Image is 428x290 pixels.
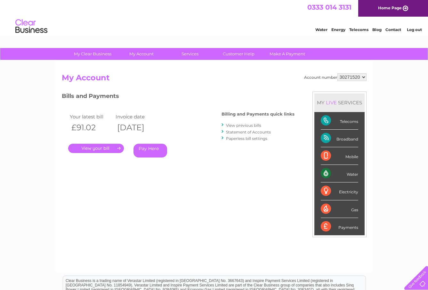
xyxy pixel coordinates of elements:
a: Contact [385,27,401,32]
a: . [68,144,124,153]
a: View previous bills [226,123,261,128]
div: Mobile [321,147,358,165]
a: Services [164,48,216,60]
div: MY SERVICES [314,93,365,112]
div: Clear Business is a trading name of Verastar Limited (registered in [GEOGRAPHIC_DATA] No. 3667643... [63,4,366,31]
a: Customer Help [212,48,265,60]
h3: Bills and Payments [62,92,295,103]
img: logo.png [15,17,48,36]
h2: My Account [62,73,367,85]
a: My Clear Business [66,48,119,60]
th: [DATE] [114,121,160,134]
a: Energy [331,27,345,32]
a: Log out [407,27,422,32]
a: Pay Here [133,144,167,157]
a: Paperless bill settings [226,136,267,141]
td: Your latest bill [68,112,114,121]
a: Blog [372,27,382,32]
a: Statement of Accounts [226,130,271,134]
div: Account number [304,73,367,81]
a: Water [315,27,327,32]
h4: Billing and Payments quick links [222,112,295,117]
th: £91.02 [68,121,114,134]
a: 0333 014 3131 [307,3,351,11]
div: LIVE [325,100,338,106]
div: Payments [321,218,358,235]
div: Telecoms [321,112,358,130]
a: Make A Payment [261,48,314,60]
div: Electricity [321,182,358,200]
div: Broadband [321,130,358,147]
td: Invoice date [114,112,160,121]
a: My Account [115,48,168,60]
a: Telecoms [349,27,368,32]
div: Water [321,165,358,182]
div: Gas [321,200,358,218]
